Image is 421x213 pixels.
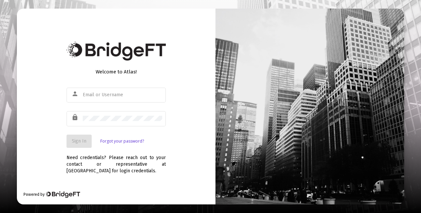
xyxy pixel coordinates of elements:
[67,42,166,61] img: Bridge Financial Technology Logo
[83,92,162,98] input: Email or Username
[23,191,80,198] div: Powered by
[72,138,86,144] span: Sign In
[100,138,144,145] a: Forgot your password?
[67,68,166,75] div: Welcome to Atlas!
[71,113,79,121] mat-icon: lock
[45,191,80,198] img: Bridge Financial Technology Logo
[71,90,79,98] mat-icon: person
[67,148,166,174] div: Need credentials? Please reach out to your contact or representative at [GEOGRAPHIC_DATA] for log...
[67,135,92,148] button: Sign In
